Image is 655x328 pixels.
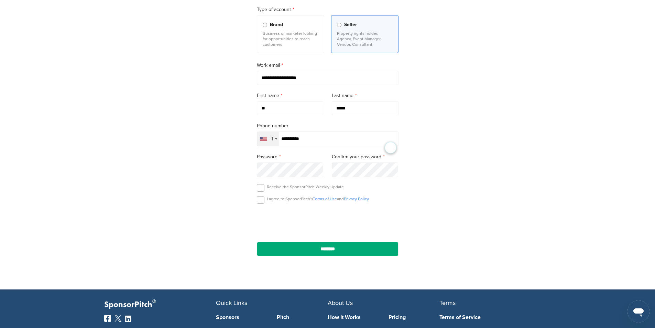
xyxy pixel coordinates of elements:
a: How It Works [328,315,379,320]
label: First name [257,92,324,99]
p: SponsorPitch [104,300,216,310]
input: Brand Business or marketer looking for opportunities to reach customers [263,23,267,27]
img: Facebook [104,315,111,322]
label: Work email [257,62,399,69]
div: +1 [269,137,273,141]
span: Seller [344,21,357,29]
label: Password [257,153,324,161]
span: ® [152,297,156,306]
a: Terms of Service [439,315,541,320]
a: Pricing [389,315,439,320]
label: Type of account [257,6,399,13]
img: Twitter [114,315,121,322]
label: Phone number [257,122,399,130]
p: Receive the SponsorPitch Weekly Update [267,184,344,190]
div: Selected country [257,132,279,146]
span: Quick Links [216,299,247,307]
span: About Us [328,299,353,307]
iframe: Button to launch messaging window [627,300,649,322]
span: Brand [270,21,283,29]
input: Seller Property rights holder, Agency, Event Manager, Vendor, Consultant [337,23,341,27]
p: Business or marketer looking for opportunities to reach customers [263,31,318,47]
label: Confirm your password [332,153,399,161]
a: Sponsors [216,315,267,320]
a: Pitch [277,315,328,320]
label: Last name [332,92,399,99]
iframe: reCAPTCHA [288,212,367,232]
a: Terms of Use [313,197,337,201]
p: Property rights holder, Agency, Event Manager, Vendor, Consultant [337,31,393,47]
a: Privacy Policy [344,197,369,201]
p: I agree to SponsorPitch’s and [267,196,369,202]
span: Terms [439,299,456,307]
